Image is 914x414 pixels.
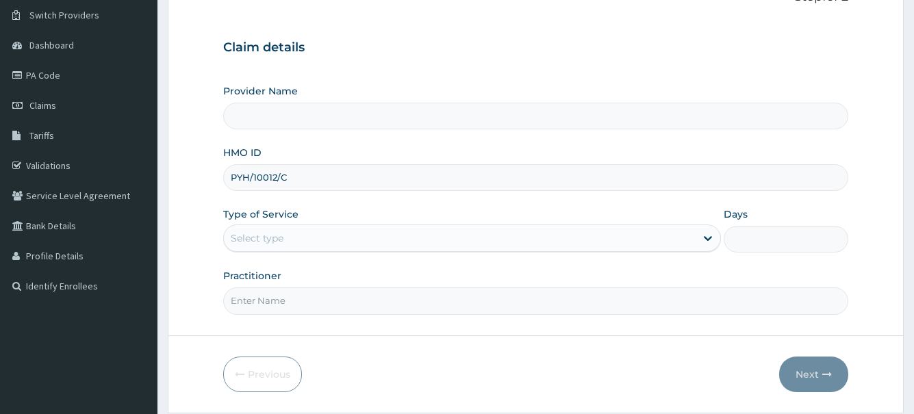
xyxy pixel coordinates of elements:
[223,207,299,221] label: Type of Service
[223,40,848,55] h3: Claim details
[29,39,74,51] span: Dashboard
[223,269,281,283] label: Practitioner
[724,207,748,221] label: Days
[223,357,302,392] button: Previous
[223,287,848,314] input: Enter Name
[223,84,298,98] label: Provider Name
[223,146,262,159] label: HMO ID
[29,129,54,142] span: Tariffs
[231,231,283,245] div: Select type
[779,357,848,392] button: Next
[29,99,56,112] span: Claims
[29,9,99,21] span: Switch Providers
[223,164,848,191] input: Enter HMO ID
